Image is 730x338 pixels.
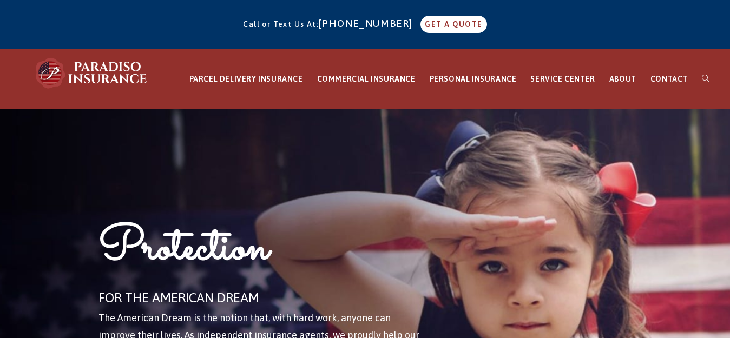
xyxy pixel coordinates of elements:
span: PERSONAL INSURANCE [430,75,517,83]
img: Paradiso Insurance [32,57,152,89]
span: FOR THE AMERICAN DREAM [98,290,259,305]
span: Call or Text Us At: [243,20,319,29]
a: PARCEL DELIVERY INSURANCE [182,49,310,109]
a: PERSONAL INSURANCE [423,49,524,109]
a: SERVICE CENTER [523,49,602,109]
span: COMMERCIAL INSURANCE [317,75,416,83]
a: ABOUT [602,49,643,109]
a: COMMERCIAL INSURANCE [310,49,423,109]
span: SERVICE CENTER [530,75,595,83]
a: [PHONE_NUMBER] [319,18,418,29]
a: GET A QUOTE [420,16,486,33]
a: CONTACT [643,49,695,109]
span: CONTACT [650,75,688,83]
h1: Protection [98,217,422,286]
span: ABOUT [609,75,636,83]
span: PARCEL DELIVERY INSURANCE [189,75,303,83]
